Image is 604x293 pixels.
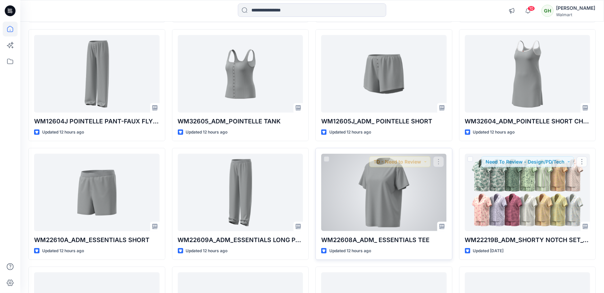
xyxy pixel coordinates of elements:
p: Updated 12 hours ago [186,247,228,255]
a: WM32604_ADM_POINTELLE SHORT CHEMISE [465,35,591,112]
p: WM32605_ADM_POINTELLE TANK [178,117,303,126]
span: 10 [528,6,535,11]
p: WM22608A_ADM_ ESSENTIALS TEE [321,235,447,245]
p: WM32604_ADM_POINTELLE SHORT CHEMISE [465,117,591,126]
a: WM12605J_ADM_ POINTELLE SHORT [321,35,447,112]
p: Updated 12 hours ago [473,129,515,136]
div: [PERSON_NAME] [556,4,596,12]
p: WM22219B_ADM_SHORTY NOTCH SET_COLORWAY [465,235,591,245]
a: WM22219B_ADM_SHORTY NOTCH SET_COLORWAY [465,154,591,231]
p: WM22610A_ADM_ESSENTIALS SHORT [34,235,160,245]
div: Walmart [556,12,596,17]
p: Updated 12 hours ago [329,129,371,136]
a: WM12604J POINTELLE PANT-FAUX FLY & BUTTONS + PICOT [34,35,160,112]
a: WM32605_ADM_POINTELLE TANK [178,35,303,112]
p: Updated 12 hours ago [42,247,84,255]
div: GH [542,5,554,17]
p: Updated [DATE] [473,247,504,255]
p: WM22609A_ADM_ESSENTIALS LONG PANT [178,235,303,245]
a: WM22609A_ADM_ESSENTIALS LONG PANT [178,154,303,231]
a: WM22608A_ADM_ ESSENTIALS TEE [321,154,447,231]
p: Updated 12 hours ago [329,247,371,255]
a: WM22610A_ADM_ESSENTIALS SHORT [34,154,160,231]
p: Updated 12 hours ago [186,129,228,136]
p: WM12605J_ADM_ POINTELLE SHORT [321,117,447,126]
p: WM12604J POINTELLE PANT-FAUX FLY & BUTTONS + PICOT [34,117,160,126]
p: Updated 12 hours ago [42,129,84,136]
